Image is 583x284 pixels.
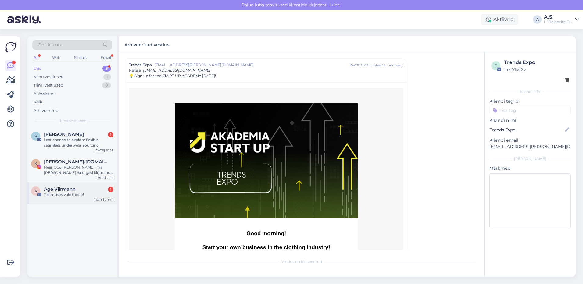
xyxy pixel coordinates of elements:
[95,176,113,180] div: [DATE] 21:16
[44,137,113,148] div: Last chance to explore flexible seamless underwear sourcing
[44,132,84,137] span: Rachel
[489,165,571,172] p: Märkmed
[51,54,62,62] div: Web
[38,42,62,48] span: Otsi kliente
[489,98,571,105] p: Kliendi tag'id
[129,62,152,68] span: Trends Expo
[489,89,571,94] div: Kliendi info
[95,148,113,153] div: [DATE] 10:25
[495,63,497,68] span: e
[143,68,210,73] span: [EMAIL_ADDRESS][DOMAIN_NAME]
[102,66,111,72] div: 3
[99,54,112,62] div: Email
[34,91,56,97] div: AI Assistent
[504,66,569,73] div: # en7k3f2v
[44,186,76,192] span: Age Viirmann
[246,230,286,236] span: Good morning!
[504,59,569,66] div: Trends Expo
[489,144,571,150] p: [EMAIL_ADDRESS][PERSON_NAME][DOMAIN_NAME]
[544,15,579,24] a: A.S.L´Dolcevita OÜ
[34,99,42,105] div: Kõik
[44,165,113,176] div: Heiii! Ooo [PERSON_NAME], ma [PERSON_NAME] 6a tagasi kirjutanud koostöösoovist ja I’m back 😂 [PER...
[94,197,113,202] div: [DATE] 20:49
[202,244,330,250] strong: Start your own business in the clothing industry!
[34,108,59,114] div: Arhiveeritud
[327,2,342,8] span: Luba
[58,118,87,124] span: Uued vestlused
[103,74,111,80] div: 1
[489,106,571,115] input: Lisa tag
[102,82,111,88] div: 0
[34,161,37,166] span: K
[533,15,542,24] div: A
[108,187,113,192] div: 1
[281,259,322,264] span: Vestlus on blokeeritud
[129,68,142,73] span: Kellele :
[34,134,37,138] span: R
[34,66,41,72] div: Uus
[5,41,16,53] img: Askly Logo
[175,103,358,218] img: Akademia Start Up
[489,137,571,144] p: Kliendi email
[32,54,39,62] div: All
[34,82,63,88] div: Tiimi vestlused
[44,159,107,165] span: Kaisa Kuusnõmm•Kaisafitness.ee
[124,40,169,48] label: Arhiveeritud vestlus
[44,192,113,197] div: Tellimuses vale toode!
[544,15,573,20] div: A.S.
[349,63,368,68] div: [DATE] 21:02
[34,74,64,80] div: Minu vestlused
[489,156,571,162] div: [PERSON_NAME]
[490,126,564,133] input: Lisa nimi
[481,14,518,25] div: Aktiivne
[544,20,573,24] div: L´Dolcevita OÜ
[129,73,216,79] span: 💡 Sign up for the START UP ACADEMY [DATE]!
[108,132,113,137] div: 1
[73,54,88,62] div: Socials
[370,63,403,68] div: ( umbes 14 tunni eest )
[489,117,571,124] p: Kliendi nimi
[154,62,349,68] span: [EMAIL_ADDRESS][PERSON_NAME][DOMAIN_NAME]
[34,189,37,193] span: A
